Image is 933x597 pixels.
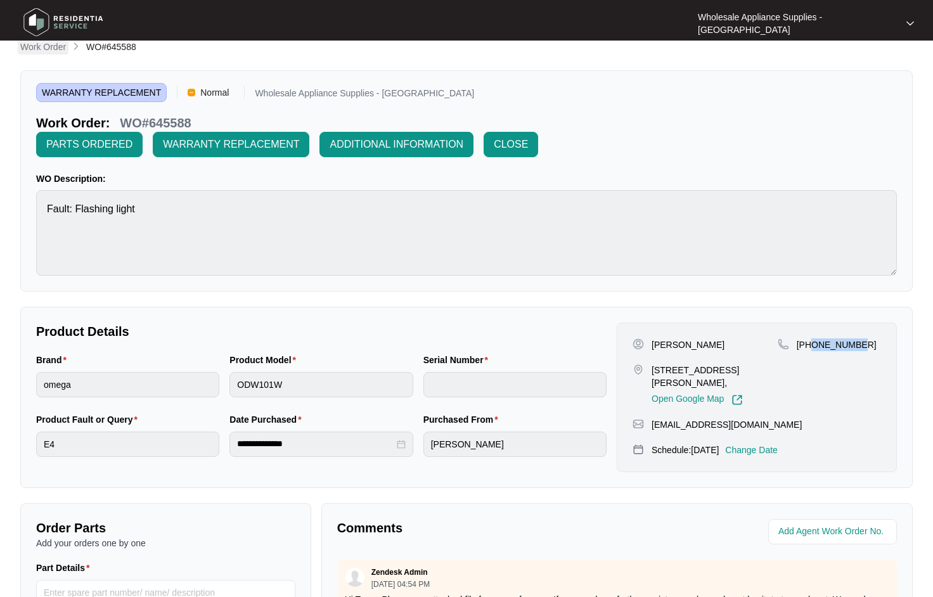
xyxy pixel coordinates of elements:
[633,418,644,430] img: map-pin
[337,519,608,537] p: Comments
[36,323,607,340] p: Product Details
[36,413,143,426] label: Product Fault or Query
[778,338,789,350] img: map-pin
[36,432,219,457] input: Product Fault or Query
[345,568,364,587] img: user.svg
[36,83,167,102] span: WARRANTY REPLACEMENT
[36,562,95,574] label: Part Details
[36,132,143,157] button: PARTS ORDERED
[423,413,503,426] label: Purchased From
[86,42,136,52] span: WO#645588
[36,372,219,397] input: Brand
[797,338,877,351] p: [PHONE_NUMBER]
[698,11,895,36] p: Wholesale Appliance Supplies - [GEOGRAPHIC_DATA]
[19,3,108,41] img: residentia service logo
[36,519,295,537] p: Order Parts
[371,567,428,577] p: Zendesk Admin
[652,444,719,456] p: Schedule: [DATE]
[423,432,607,457] input: Purchased From
[423,372,607,397] input: Serial Number
[652,418,802,431] p: [EMAIL_ADDRESS][DOMAIN_NAME]
[36,172,897,185] p: WO Description:
[652,338,724,351] p: [PERSON_NAME]
[188,89,195,96] img: Vercel Logo
[633,364,644,375] img: map-pin
[229,372,413,397] input: Product Model
[18,41,68,55] a: Work Order
[46,137,132,152] span: PARTS ORDERED
[633,444,644,455] img: map-pin
[229,354,301,366] label: Product Model
[36,537,295,549] p: Add your orders one by one
[484,132,538,157] button: CLOSE
[153,132,309,157] button: WARRANTY REPLACEMENT
[725,444,778,456] p: Change Date
[731,394,743,406] img: Link-External
[255,89,474,102] p: Wholesale Appliance Supplies - [GEOGRAPHIC_DATA]
[652,394,743,406] a: Open Google Map
[423,354,493,366] label: Serial Number
[71,41,81,51] img: chevron-right
[195,83,234,102] span: Normal
[371,581,430,588] p: [DATE] 04:54 PM
[36,190,897,276] textarea: Fault: Flashing light
[36,354,72,366] label: Brand
[237,437,394,451] input: Date Purchased
[330,137,463,152] span: ADDITIONAL INFORMATION
[319,132,473,157] button: ADDITIONAL INFORMATION
[163,137,299,152] span: WARRANTY REPLACEMENT
[906,20,914,27] img: dropdown arrow
[633,338,644,350] img: user-pin
[120,114,191,132] p: WO#645588
[20,41,66,53] p: Work Order
[36,114,110,132] p: Work Order:
[494,137,528,152] span: CLOSE
[778,524,889,539] input: Add Agent Work Order No.
[652,364,778,389] p: [STREET_ADDRESS][PERSON_NAME],
[229,413,306,426] label: Date Purchased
